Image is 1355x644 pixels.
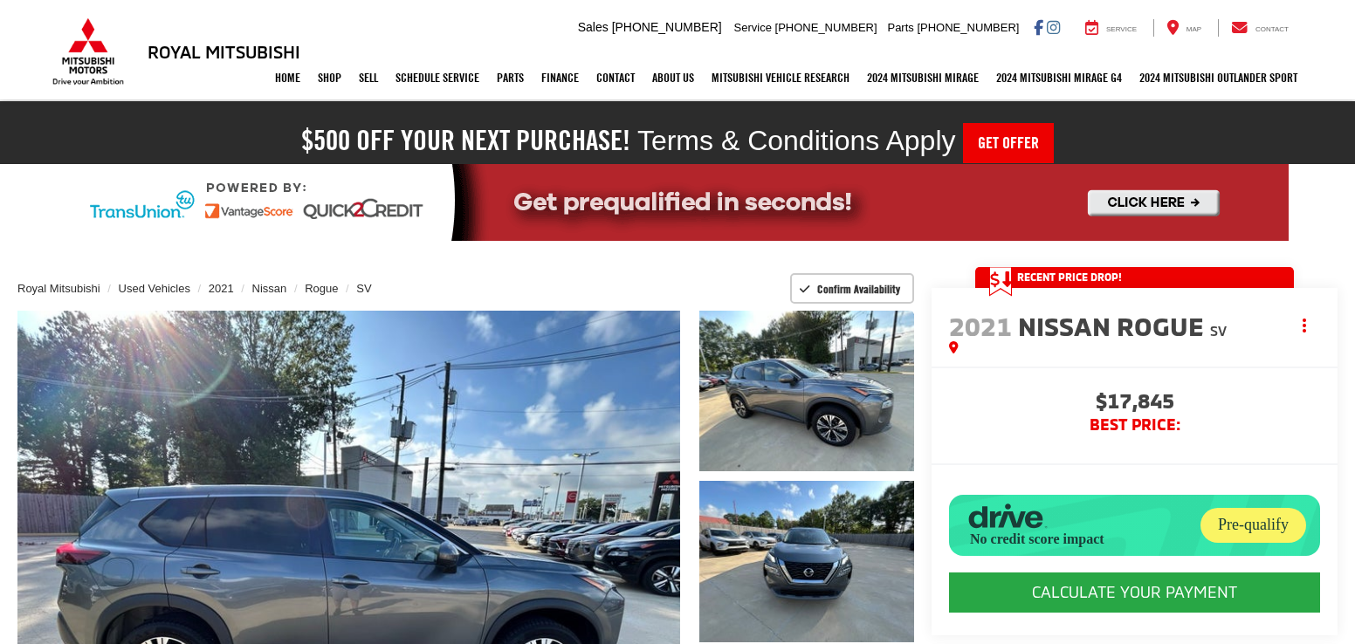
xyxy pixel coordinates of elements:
[949,390,1320,416] span: $17,845
[949,572,1320,613] : CALCULATE YOUR PAYMENT
[963,123,1054,163] a: Get Offer
[734,21,772,34] span: Service
[1153,19,1214,37] a: Map
[697,479,916,644] img: 2021 Nissan Rogue SV
[697,308,916,473] img: 2021 Nissan Rogue SV
[975,267,1294,288] a: Get Price Drop Alert Recent Price Drop!
[488,56,533,99] a: Parts: Opens in a new tab
[703,56,858,99] a: Mitsubishi Vehicle Research
[699,481,914,642] a: Expand Photo 2
[148,42,300,61] h3: Royal Mitsubishi
[1017,270,1122,284] span: Recent Price Drop!
[1210,322,1227,339] span: SV
[209,282,234,295] a: 2021
[578,20,609,34] span: Sales
[775,21,877,34] span: [PHONE_NUMBER]
[790,273,915,304] button: Confirm Availability
[1303,319,1306,332] span: dropdown dots
[1072,19,1150,37] a: Service
[266,56,309,99] a: Home
[119,282,190,295] a: Used Vehicles
[949,310,1012,341] span: 2021
[252,282,287,295] a: Nissan
[301,128,630,153] h2: $500 off your next purchase!
[1131,56,1306,99] a: 2024 Mitsubishi Outlander SPORT
[1034,20,1043,34] a: Facebook: Click to visit our Facebook page
[1018,310,1210,341] span: Nissan Rogue
[1186,25,1201,33] span: Map
[1218,19,1302,37] a: Contact
[588,56,643,99] a: Contact
[1255,25,1289,33] span: Contact
[356,282,371,295] a: SV
[612,20,722,34] span: [PHONE_NUMBER]
[699,311,914,472] a: Expand Photo 1
[989,267,1012,297] span: Get Price Drop Alert
[917,21,1019,34] span: [PHONE_NUMBER]
[643,56,703,99] a: About Us
[309,56,350,99] a: Shop
[1290,311,1320,341] button: Actions
[987,56,1131,99] a: 2024 Mitsubishi Mirage G4
[350,56,387,99] a: Sell
[387,56,488,99] a: Schedule Service: Opens in a new tab
[305,282,338,295] a: Rogue
[49,17,127,86] img: Mitsubishi
[533,56,588,99] a: Finance
[17,282,100,295] a: Royal Mitsubishi
[66,164,1289,241] img: Quick2Credit
[1047,20,1060,34] a: Instagram: Click to visit our Instagram page
[858,56,987,99] a: 2024 Mitsubishi Mirage
[817,282,900,296] span: Confirm Availability
[637,125,956,156] span: Terms & Conditions Apply
[949,416,1320,434] span: BEST PRICE:
[1106,25,1137,33] span: Service
[887,21,913,34] span: Parts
